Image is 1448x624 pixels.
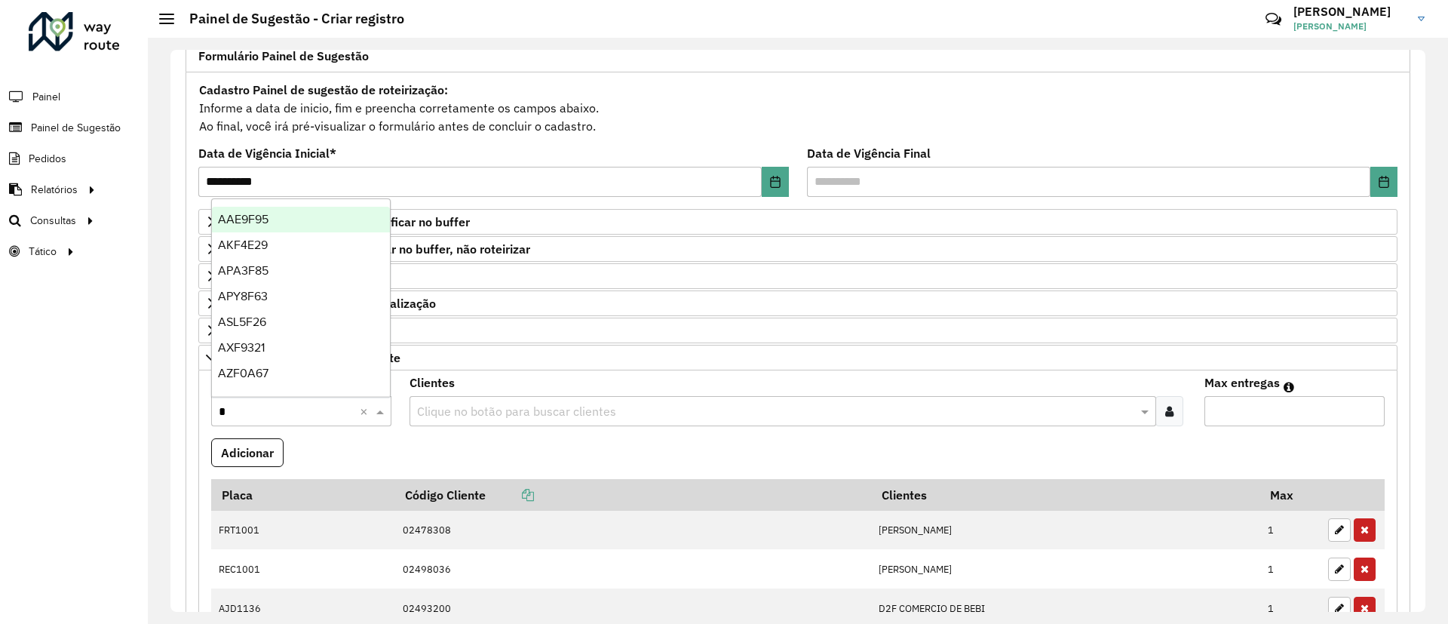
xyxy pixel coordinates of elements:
span: Painel [32,89,60,105]
a: Mapas Sugeridos: Placa-Cliente [198,345,1397,370]
strong: Cadastro Painel de sugestão de roteirização: [199,82,448,97]
span: AXF9321 [218,341,265,354]
em: Máximo de clientes que serão colocados na mesma rota com os clientes informados [1284,381,1294,393]
td: FRT1001 [211,511,394,550]
td: REC1001 [211,549,394,589]
a: Cliente para Multi-CDD/Internalização [198,290,1397,316]
span: AZF0A67 [218,367,268,380]
span: ASL5F26 [218,315,266,328]
a: Priorizar Cliente - Não podem ficar no buffer [198,209,1397,235]
th: Max [1260,479,1321,511]
h3: [PERSON_NAME] [1293,5,1407,19]
td: 1 [1260,549,1321,589]
span: Formulário Painel de Sugestão [198,50,369,62]
span: AKF4E29 [218,238,268,251]
a: Cliente Retira [198,318,1397,343]
span: Relatórios [31,182,78,198]
label: Data de Vigência Inicial [198,144,336,162]
td: 02498036 [394,549,870,589]
td: [PERSON_NAME] [871,549,1260,589]
button: Choose Date [762,167,789,197]
label: Max entregas [1204,373,1280,392]
span: Clear all [360,402,373,420]
td: [PERSON_NAME] [871,511,1260,550]
a: Preservar Cliente - Devem ficar no buffer, não roteirizar [198,236,1397,262]
td: 02478308 [394,511,870,550]
th: Clientes [871,479,1260,511]
td: 1 [1260,511,1321,550]
span: AAE9F95 [218,213,268,226]
span: [PERSON_NAME] [1293,20,1407,33]
button: Choose Date [1370,167,1397,197]
span: APA3F85 [218,264,268,277]
ng-dropdown-panel: Options list [211,198,391,397]
a: Contato Rápido [1257,3,1290,35]
a: Copiar [486,487,534,503]
button: Adicionar [211,438,284,467]
a: Cliente para Recarga [198,263,1397,289]
h2: Painel de Sugestão - Criar registro [174,11,404,27]
span: Consultas [30,213,76,229]
label: Data de Vigência Final [807,144,931,162]
span: Painel de Sugestão [31,120,121,136]
span: APY8F63 [218,290,268,303]
span: Tático [29,244,57,260]
th: Placa [211,479,394,511]
span: Pedidos [29,151,66,167]
label: Clientes [410,373,455,392]
th: Código Cliente [394,479,870,511]
div: Informe a data de inicio, fim e preencha corretamente os campos abaixo. Ao final, você irá pré-vi... [198,80,1397,136]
